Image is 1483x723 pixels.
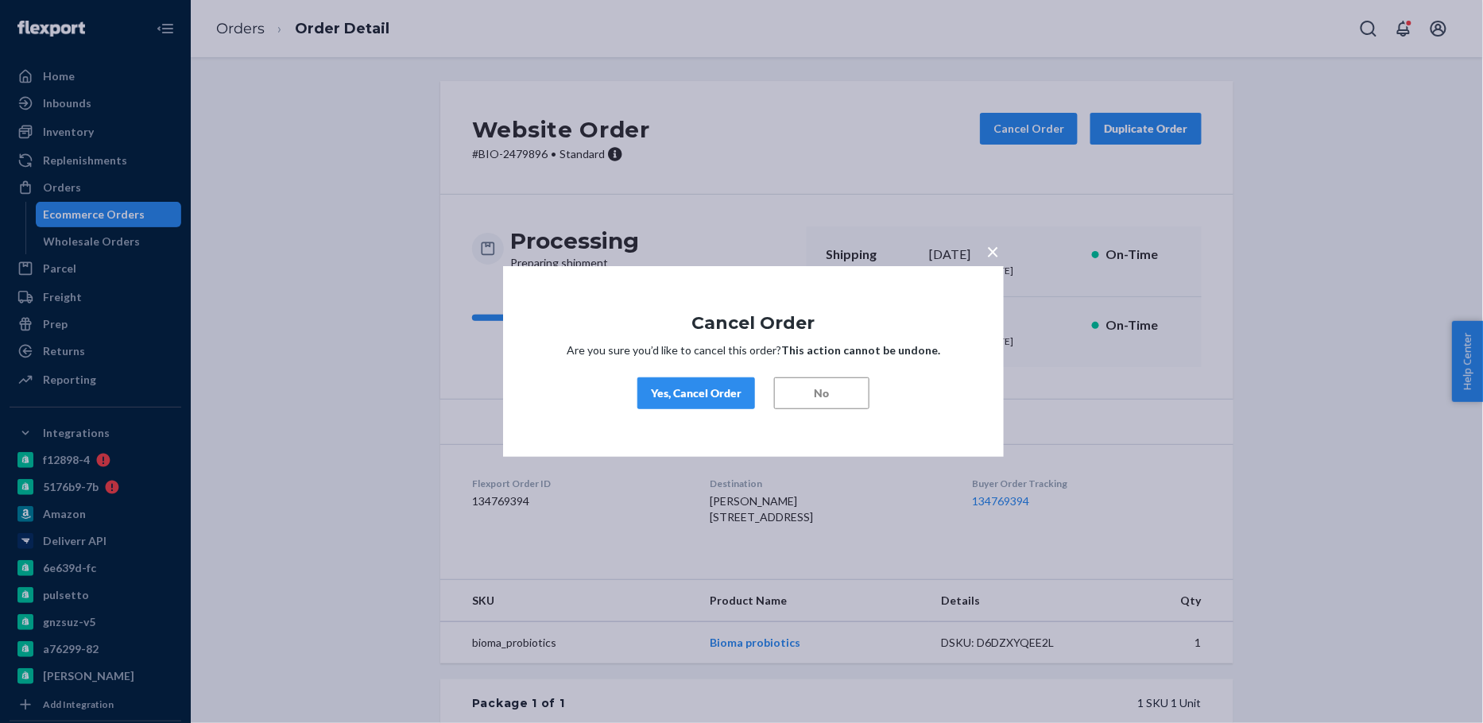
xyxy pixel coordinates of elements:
button: No [774,377,869,409]
button: Yes, Cancel Order [637,377,755,409]
div: Yes, Cancel Order [651,385,741,401]
span: × [986,238,999,265]
h1: Cancel Order [551,314,956,333]
p: Are you sure you’d like to cancel this order? [551,342,956,358]
strong: This action cannot be undone. [781,343,940,357]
